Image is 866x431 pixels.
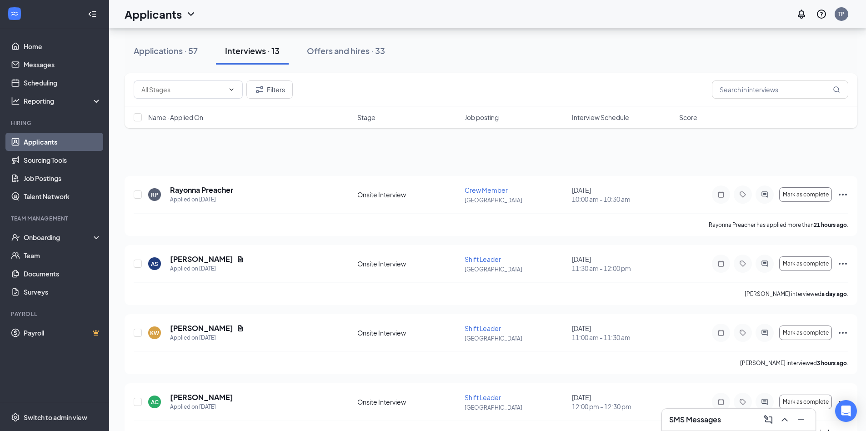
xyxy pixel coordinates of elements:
[357,190,459,199] div: Onsite Interview
[737,260,748,267] svg: Tag
[357,328,459,337] div: Onsite Interview
[465,255,501,263] span: Shift Leader
[254,84,265,95] svg: Filter
[465,113,499,122] span: Job posting
[465,266,566,273] p: [GEOGRAPHIC_DATA]
[125,6,182,22] h1: Applicants
[821,291,847,297] b: a day ago
[745,290,848,298] p: [PERSON_NAME] interviewed .
[783,399,829,405] span: Mark as complete
[759,191,770,198] svg: ActiveChat
[816,9,827,20] svg: QuestionInfo
[669,415,721,425] h3: SMS Messages
[151,260,158,268] div: AS
[679,113,697,122] span: Score
[796,414,806,425] svg: Minimize
[759,260,770,267] svg: ActiveChat
[837,189,848,200] svg: Ellipses
[817,360,847,366] b: 3 hours ago
[465,393,501,401] span: Shift Leader
[465,196,566,204] p: [GEOGRAPHIC_DATA]
[170,195,233,204] div: Applied on [DATE]
[228,86,235,93] svg: ChevronDown
[151,398,159,406] div: AC
[465,324,501,332] span: Shift Leader
[716,260,726,267] svg: Note
[151,191,158,199] div: RP
[794,412,808,427] button: Minimize
[783,191,829,198] span: Mark as complete
[307,45,385,56] div: Offers and hires · 33
[11,119,100,127] div: Hiring
[24,96,102,105] div: Reporting
[170,254,233,264] h5: [PERSON_NAME]
[737,191,748,198] svg: Tag
[572,185,674,204] div: [DATE]
[24,324,101,342] a: PayrollCrown
[763,414,774,425] svg: ComposeMessage
[237,325,244,332] svg: Document
[150,329,159,337] div: KW
[837,258,848,269] svg: Ellipses
[170,402,233,411] div: Applied on [DATE]
[572,255,674,273] div: [DATE]
[796,9,807,20] svg: Notifications
[833,86,840,93] svg: MagnifyingGlass
[759,329,770,336] svg: ActiveChat
[740,359,848,367] p: [PERSON_NAME] interviewed .
[24,169,101,187] a: Job Postings
[24,283,101,301] a: Surveys
[465,404,566,411] p: [GEOGRAPHIC_DATA]
[709,221,848,229] p: Rayonna Preacher has applied more than .
[716,191,726,198] svg: Note
[838,10,845,18] div: TP
[11,233,20,242] svg: UserCheck
[716,329,726,336] svg: Note
[24,55,101,74] a: Messages
[246,80,293,99] button: Filter Filters
[24,74,101,92] a: Scheduling
[572,195,674,204] span: 10:00 am - 10:30 am
[759,398,770,406] svg: ActiveChat
[134,45,198,56] div: Applications · 57
[185,9,196,20] svg: ChevronDown
[465,186,508,194] span: Crew Member
[357,113,375,122] span: Stage
[572,402,674,411] span: 12:00 pm - 12:30 pm
[170,392,233,402] h5: [PERSON_NAME]
[88,10,97,19] svg: Collapse
[737,398,748,406] svg: Tag
[141,85,224,95] input: All Stages
[783,261,829,267] span: Mark as complete
[11,96,20,105] svg: Analysis
[11,413,20,422] svg: Settings
[572,324,674,342] div: [DATE]
[170,323,233,333] h5: [PERSON_NAME]
[783,330,829,336] span: Mark as complete
[761,412,776,427] button: ComposeMessage
[24,413,87,422] div: Switch to admin view
[24,233,94,242] div: Onboarding
[572,333,674,342] span: 11:00 am - 11:30 am
[225,45,280,56] div: Interviews · 13
[148,113,203,122] span: Name · Applied On
[465,335,566,342] p: [GEOGRAPHIC_DATA]
[10,9,19,18] svg: WorkstreamLogo
[24,265,101,283] a: Documents
[572,264,674,273] span: 11:30 am - 12:00 pm
[24,187,101,205] a: Talent Network
[779,326,832,340] button: Mark as complete
[357,259,459,268] div: Onsite Interview
[11,215,100,222] div: Team Management
[237,256,244,263] svg: Document
[11,310,100,318] div: Payroll
[779,414,790,425] svg: ChevronUp
[24,37,101,55] a: Home
[779,256,832,271] button: Mark as complete
[837,327,848,338] svg: Ellipses
[835,400,857,422] div: Open Intercom Messenger
[777,412,792,427] button: ChevronUp
[572,393,674,411] div: [DATE]
[24,151,101,169] a: Sourcing Tools
[24,246,101,265] a: Team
